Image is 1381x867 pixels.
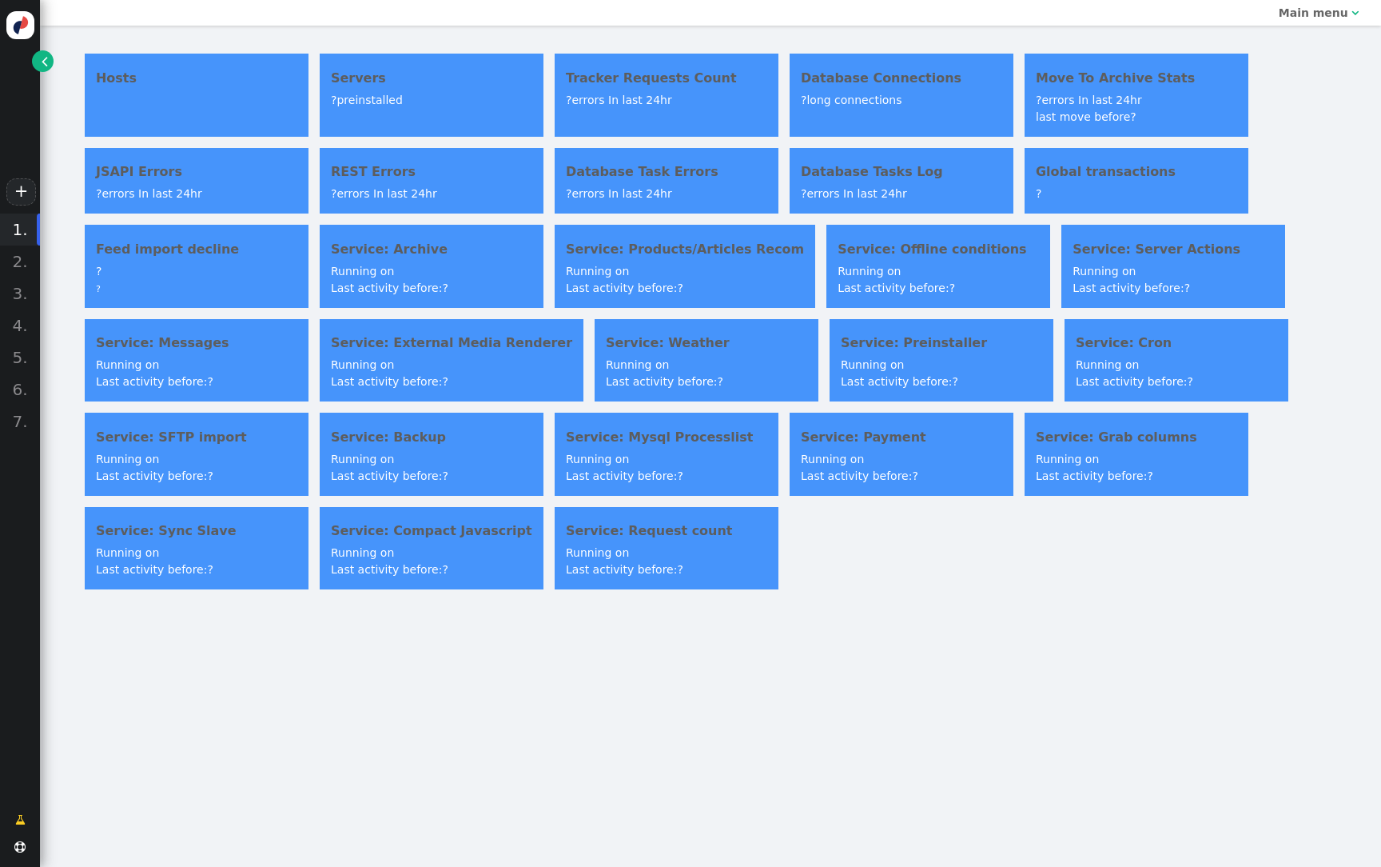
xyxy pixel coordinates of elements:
span: ? [1036,187,1041,200]
div: errors In last 24hr [331,186,532,202]
div: last move before [1036,109,1237,126]
h4: Database Task Errors [566,162,767,182]
span: ? [801,94,806,106]
span: Running on [1076,358,1139,371]
h4: Service: Compact Javascript [331,521,532,541]
span: Running on [331,358,394,371]
h4: REST Errors [331,162,532,182]
span: ? [96,284,101,294]
h4: Service: Grab columns [1036,428,1237,447]
div: Last activity before: [96,561,297,578]
h4: Tracker Requests Count [566,69,767,88]
h4: Database Tasks Log [801,162,1002,182]
h4: Database Connections [801,69,1002,88]
span: ? [677,282,683,294]
div: Last activity before: [841,374,1042,390]
span: ? [1184,282,1190,294]
span: ? [442,469,448,482]
span: Running on [566,546,629,559]
h4: Service: Messages [96,334,297,353]
span: ? [1147,469,1152,482]
span: ? [1036,94,1041,106]
span: Running on [606,358,669,371]
h4: Service: Payment [801,428,1002,447]
span: ? [331,187,336,200]
span: Running on [331,453,394,465]
span: ? [677,469,683,482]
span: ? [718,375,723,388]
span:  [14,841,26,853]
span: ? [801,187,806,200]
a:  [4,805,37,834]
h4: Service: Cron [1076,334,1277,353]
h4: Service: Server Actions [1073,240,1274,259]
span: ? [442,563,448,576]
div: errors In last 24hr [1036,92,1237,109]
span: Running on [331,546,394,559]
img: logo-icon.svg [6,11,34,39]
h4: Move To Archive Stats [1036,69,1237,88]
div: long connections [801,92,1002,109]
h4: Service: Preinstaller [841,334,1042,353]
span: ? [912,469,917,482]
h4: Service: Backup [331,428,532,447]
h4: Feed import decline [96,240,297,259]
span: Running on [1073,265,1136,278]
span: ? [566,94,571,106]
span: ? [566,187,571,200]
span: Running on [331,265,394,278]
div: Last activity before: [1076,374,1277,390]
a:  [32,50,54,72]
h4: Service: Weather [606,334,807,353]
span: Running on [1036,453,1099,465]
span: Running on [566,265,629,278]
div: Last activity before: [96,374,297,390]
span:  [1351,7,1359,18]
span: ? [207,469,213,482]
span: Running on [96,358,159,371]
b: Main menu [1279,6,1348,19]
h4: JSAPI Errors [96,162,297,182]
div: Last activity before: [838,280,1039,297]
span: ? [1188,375,1193,388]
span: ? [1130,110,1136,123]
div: Last activity before: [606,374,807,390]
span: Running on [841,358,904,371]
span: Running on [96,453,159,465]
h4: Service: Sync Slave [96,521,297,541]
div: errors In last 24hr [96,186,297,202]
div: Last activity before: [331,374,572,390]
div: Last activity before: [1036,468,1237,485]
div: Last activity before: [331,468,532,485]
span: ? [207,375,213,388]
div: errors In last 24hr [801,186,1002,202]
h4: Service: Products/Articles Recom [566,240,804,259]
span: ? [677,563,683,576]
div: Last activity before: [331,280,532,297]
span: ? [96,187,101,200]
a: + [6,178,35,206]
span: Running on [801,453,864,465]
div: Last activity before: [331,561,532,578]
h4: Service: Mysql Processlist [566,428,767,447]
span:  [42,53,48,70]
h4: Service: Archive [331,240,532,259]
h4: Service: Offline conditions [838,240,1039,259]
div: Last activity before: [566,468,767,485]
span: ? [953,375,958,388]
span: ? [442,375,448,388]
span: Running on [838,265,901,278]
h4: Service: SFTP import [96,428,297,447]
span: ? [207,563,213,576]
span: ? [442,282,448,294]
div: errors In last 24hr [566,186,767,202]
span: Running on [96,546,159,559]
h4: Hosts [96,69,297,88]
div: Last activity before: [566,561,767,578]
span: ? [331,94,336,106]
h4: Servers [331,69,532,88]
div: errors In last 24hr [566,92,767,109]
h4: Service: External Media Renderer [331,334,572,353]
span: ? [949,282,955,294]
div: Last activity before: [566,280,804,297]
